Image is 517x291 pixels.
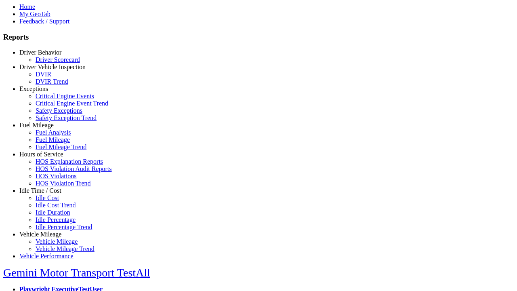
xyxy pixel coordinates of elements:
h3: Reports [3,33,514,42]
a: Idle Time / Cost [19,187,61,194]
a: Fuel Mileage [19,122,54,129]
a: Fuel Mileage [36,136,70,143]
a: Safety Exceptions [36,107,82,114]
a: HOS Violations [36,173,76,179]
a: Idle Percentage Trend [36,224,92,230]
a: Gemini Motor Transport TestAll [3,266,150,279]
a: Driver Behavior [19,49,61,56]
a: Idle Percentage [36,216,76,223]
a: Driver Vehicle Inspection [19,63,86,70]
a: Critical Engine Event Trend [36,100,108,107]
a: Feedback / Support [19,18,69,25]
a: Idle Duration [36,209,70,216]
a: Home [19,3,35,10]
a: Vehicle Performance [19,253,74,259]
a: Exceptions [19,85,48,92]
a: Fuel Analysis [36,129,71,136]
a: DVIR Trend [36,78,68,85]
a: Hours of Service [19,151,63,158]
a: Idle Cost [36,194,59,201]
a: Driver Scorecard [36,56,80,63]
a: Fuel Mileage Trend [36,143,86,150]
a: My GeoTab [19,11,50,17]
a: Vehicle Mileage [36,238,78,245]
a: Vehicle Mileage [19,231,61,238]
a: HOS Violation Audit Reports [36,165,112,172]
a: Critical Engine Events [36,93,94,99]
a: HOS Violation Trend [36,180,91,187]
a: DVIR [36,71,51,78]
a: Safety Exception Trend [36,114,97,121]
a: Idle Cost Trend [36,202,76,209]
a: Vehicle Mileage Trend [36,245,95,252]
a: HOS Explanation Reports [36,158,103,165]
